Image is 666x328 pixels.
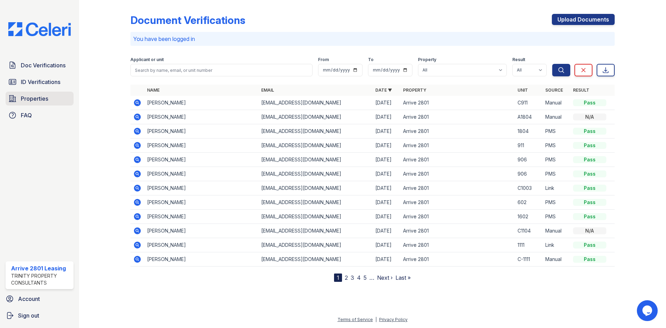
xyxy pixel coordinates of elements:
td: [DATE] [373,167,400,181]
td: A1804 [515,110,543,124]
td: PMS [543,167,570,181]
div: Pass [573,156,606,163]
td: [PERSON_NAME] [144,153,258,167]
a: Doc Verifications [6,58,74,72]
td: Manual [543,96,570,110]
td: [PERSON_NAME] [144,252,258,267]
a: Privacy Policy [379,317,408,322]
a: Account [3,292,76,306]
td: 1111 [515,238,543,252]
td: [EMAIL_ADDRESS][DOMAIN_NAME] [258,124,373,138]
td: [DATE] [373,153,400,167]
input: Search by name, email, or unit number [130,64,313,76]
td: Arrive 2801 [400,96,514,110]
td: Arrive 2801 [400,110,514,124]
span: … [369,274,374,282]
td: [EMAIL_ADDRESS][DOMAIN_NAME] [258,110,373,124]
td: [EMAIL_ADDRESS][DOMAIN_NAME] [258,167,373,181]
td: C-1111 [515,252,543,267]
span: Doc Verifications [21,61,66,69]
div: N/A [573,113,606,120]
a: Property [403,87,426,93]
td: PMS [543,138,570,153]
td: Link [543,181,570,195]
a: Terms of Service [338,317,373,322]
td: C1104 [515,224,543,238]
p: You have been logged in [133,35,612,43]
td: [EMAIL_ADDRESS][DOMAIN_NAME] [258,138,373,153]
a: Name [147,87,160,93]
a: Unit [518,87,528,93]
td: [EMAIL_ADDRESS][DOMAIN_NAME] [258,153,373,167]
span: ID Verifications [21,78,60,86]
img: CE_Logo_Blue-a8612792a0a2168367f1c8372b55b34899dd931a85d93a1a3d3e32e68fde9ad4.png [3,22,76,36]
a: 2 [345,274,348,281]
td: PMS [543,195,570,210]
td: [EMAIL_ADDRESS][DOMAIN_NAME] [258,238,373,252]
a: ID Verifications [6,75,74,89]
div: | [375,317,377,322]
td: [DATE] [373,224,400,238]
div: Pass [573,242,606,249]
label: Applicant or unit [130,57,164,62]
td: [EMAIL_ADDRESS][DOMAIN_NAME] [258,96,373,110]
a: Properties [6,92,74,106]
div: Pass [573,142,606,149]
iframe: chat widget [637,300,659,321]
td: C911 [515,96,543,110]
td: Arrive 2801 [400,167,514,181]
td: Arrive 2801 [400,224,514,238]
td: 1804 [515,124,543,138]
a: Last » [395,274,411,281]
td: [PERSON_NAME] [144,195,258,210]
div: Pass [573,199,606,206]
td: [PERSON_NAME] [144,167,258,181]
td: Arrive 2801 [400,181,514,195]
td: [EMAIL_ADDRESS][DOMAIN_NAME] [258,195,373,210]
label: From [318,57,329,62]
td: [PERSON_NAME] [144,96,258,110]
td: [PERSON_NAME] [144,238,258,252]
td: PMS [543,153,570,167]
a: Source [545,87,563,93]
a: Next › [377,274,393,281]
td: Arrive 2801 [400,195,514,210]
td: [PERSON_NAME] [144,124,258,138]
td: 906 [515,153,543,167]
td: Manual [543,252,570,267]
td: [PERSON_NAME] [144,110,258,124]
td: [EMAIL_ADDRESS][DOMAIN_NAME] [258,181,373,195]
div: Pass [573,99,606,106]
td: [DATE] [373,96,400,110]
td: C1003 [515,181,543,195]
div: Pass [573,213,606,220]
label: Result [512,57,525,62]
td: [DATE] [373,110,400,124]
span: Account [18,295,40,303]
div: Pass [573,128,606,135]
td: 911 [515,138,543,153]
td: [DATE] [373,210,400,224]
div: Pass [573,185,606,192]
a: Sign out [3,309,76,322]
a: 3 [351,274,354,281]
div: Pass [573,256,606,263]
td: [EMAIL_ADDRESS][DOMAIN_NAME] [258,252,373,267]
td: [DATE] [373,124,400,138]
td: Arrive 2801 [400,252,514,267]
label: To [368,57,374,62]
a: FAQ [6,108,74,122]
span: FAQ [21,111,32,119]
td: [PERSON_NAME] [144,210,258,224]
td: [DATE] [373,238,400,252]
td: Arrive 2801 [400,153,514,167]
div: Trinity Property Consultants [11,272,71,286]
td: Arrive 2801 [400,238,514,252]
td: [PERSON_NAME] [144,181,258,195]
label: Property [418,57,436,62]
a: 5 [364,274,367,281]
a: Email [261,87,274,93]
td: Link [543,238,570,252]
td: [EMAIL_ADDRESS][DOMAIN_NAME] [258,224,373,238]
